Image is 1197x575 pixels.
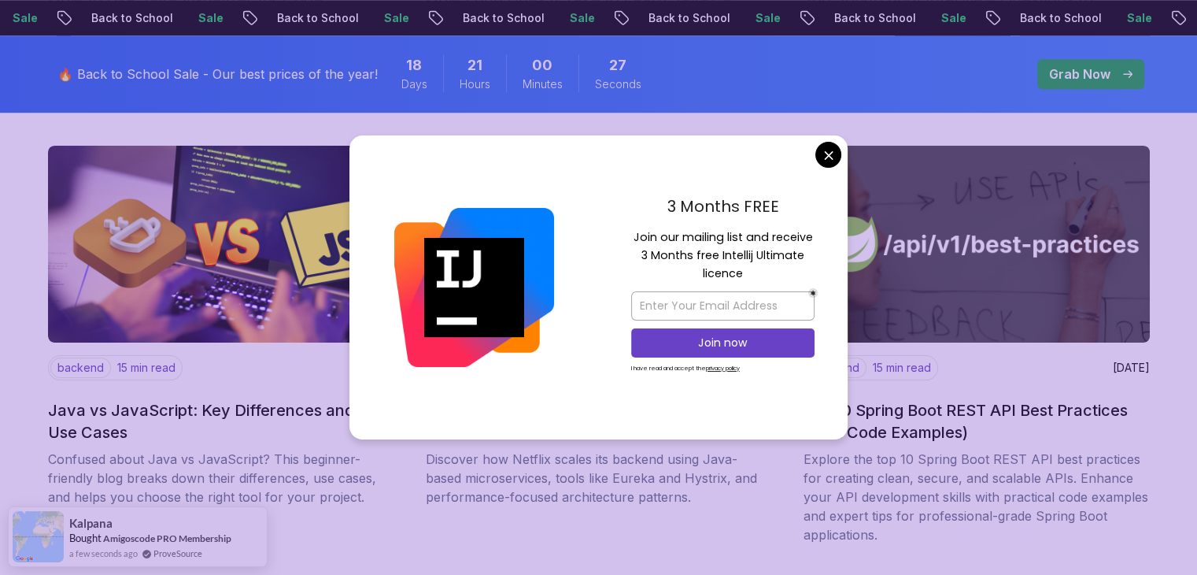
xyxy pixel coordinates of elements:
a: ProveSource [153,547,202,560]
img: image [48,146,394,343]
p: Sale [742,10,792,26]
span: Seconds [595,76,641,92]
span: 0 Minutes [532,54,552,76]
span: 27 Seconds [609,54,626,76]
p: 15 min read [117,360,175,376]
p: Explore the top 10 Spring Boot REST API best practices for creating clean, secure, and scalable A... [804,450,1150,544]
p: Back to School [821,10,928,26]
span: Minutes [523,76,563,92]
span: 18 Days [406,54,422,76]
p: [DATE] [1113,360,1150,376]
p: Grab Now [1049,65,1110,83]
span: a few seconds ago [69,547,138,560]
span: Bought [69,532,102,544]
span: Kalpana [69,517,113,530]
span: 21 Hours [467,54,482,76]
img: provesource social proof notification image [13,511,64,562]
p: 🔥 Back to School Sale - Our best prices of the year! [57,65,378,83]
p: Confused about Java vs JavaScript? This beginner-friendly blog breaks down their differences, use... [48,450,394,506]
p: backend [50,358,111,378]
a: imagebackend15 min read[DATE]Top 10 Spring Boot REST API Best Practices (With Code Examples)Explo... [804,146,1150,544]
p: Sale [185,10,235,26]
h2: Top 10 Spring Boot REST API Best Practices (With Code Examples) [804,399,1140,443]
h2: Java vs JavaScript: Key Differences and Use Cases [48,399,385,443]
p: Back to School [1007,10,1114,26]
p: Sale [928,10,978,26]
p: Back to School [635,10,742,26]
a: Amigoscode PRO Membership [103,532,231,544]
p: Back to School [264,10,371,26]
p: Sale [1114,10,1164,26]
span: Days [401,76,427,92]
p: Back to School [449,10,556,26]
img: image [804,146,1150,343]
p: Back to School [78,10,185,26]
p: Sale [556,10,607,26]
p: 15 min read [873,360,931,376]
span: Hours [460,76,490,92]
p: Sale [371,10,421,26]
p: Discover how Netflix scales its backend using Java-based microservices, tools like Eureka and Hys... [426,450,772,506]
a: imagebackend15 min read[DATE]Java vs JavaScript: Key Differences and Use CasesConfused about Java... [48,146,394,544]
